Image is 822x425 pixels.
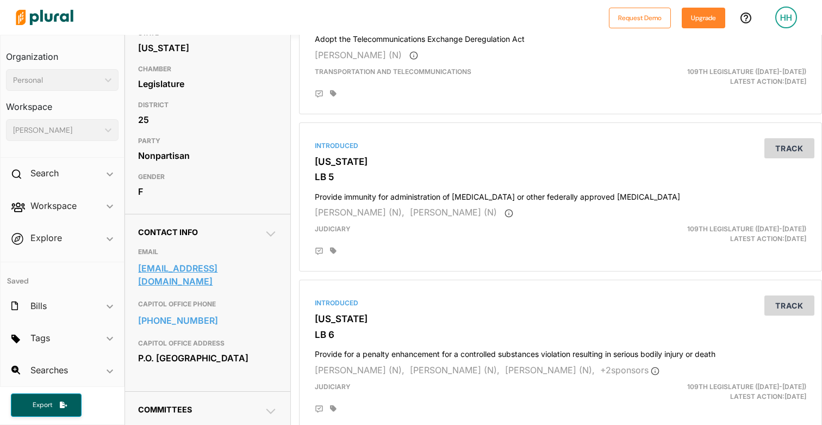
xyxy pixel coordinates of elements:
[138,260,277,290] a: [EMAIL_ADDRESS][DOMAIN_NAME]
[315,383,351,391] span: Judiciary
[315,90,323,98] div: Add Position Statement
[687,225,806,233] span: 109th Legislature ([DATE]-[DATE])
[13,75,101,86] div: Personal
[315,141,806,151] div: Introduced
[315,207,404,218] span: [PERSON_NAME] (N),
[600,365,659,375] span: + 2 sponsor s
[609,12,671,23] a: Request Demo
[30,167,59,179] h2: Search
[315,29,806,44] h4: Adopt the Telecommunications Exchange Deregulation Act
[138,63,277,76] h3: CHAMBER
[315,313,806,324] h3: [US_STATE]
[138,227,198,237] span: Contact Info
[138,170,277,183] h3: GENDER
[775,7,797,28] div: HH
[682,8,725,28] button: Upgrade
[315,187,806,202] h4: Provide immunity for administration of [MEDICAL_DATA] or other federally approved [MEDICAL_DATA]
[764,295,814,316] button: Track
[315,156,806,167] h3: [US_STATE]
[315,171,806,182] h3: LB 5
[138,312,277,329] a: [PHONE_NUMBER]
[1,262,124,289] h4: Saved
[6,91,119,115] h3: Workspace
[315,298,806,308] div: Introduced
[138,183,277,200] div: F
[138,147,277,164] div: Nonpartisan
[682,12,725,23] a: Upgrade
[315,344,806,359] h4: Provide for a penalty enhancement for a controlled substances violation resulting in serious bodi...
[315,67,471,76] span: Transportation and Telecommunications
[315,50,402,60] span: [PERSON_NAME] (N)
[138,298,277,311] h3: CAPITOL OFFICE PHONE
[138,40,277,56] div: [US_STATE]
[138,134,277,147] h3: PARTY
[138,76,277,92] div: Legislature
[138,245,277,258] h3: EMAIL
[315,329,806,340] h3: LB 6
[645,382,814,402] div: Latest Action: [DATE]
[30,200,77,212] h2: Workspace
[330,90,337,97] div: Add tags
[138,337,277,350] h3: CAPITOL OFFICE ADDRESS
[767,2,806,33] a: HH
[330,247,337,255] div: Add tags
[30,300,47,312] h2: Bills
[315,405,323,414] div: Add Position Statement
[13,125,101,136] div: [PERSON_NAME]
[687,67,806,76] span: 109th Legislature ([DATE]-[DATE])
[609,8,671,28] button: Request Demo
[11,393,82,417] button: Export
[410,365,500,375] span: [PERSON_NAME] (N),
[315,365,404,375] span: [PERSON_NAME] (N),
[25,401,60,410] span: Export
[330,405,337,412] div: Add tags
[6,41,119,65] h3: Organization
[315,225,351,233] span: Judiciary
[764,138,814,158] button: Track
[687,383,806,391] span: 109th Legislature ([DATE]-[DATE])
[645,224,814,244] div: Latest Action: [DATE]
[645,67,814,87] div: Latest Action: [DATE]
[138,98,277,112] h3: DISTRICT
[138,350,277,366] div: P.O. [GEOGRAPHIC_DATA]
[138,405,192,414] span: Committees
[505,365,595,375] span: [PERSON_NAME] (N),
[138,112,277,128] div: 25
[410,207,497,218] span: [PERSON_NAME] (N)
[315,247,323,256] div: Add Position Statement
